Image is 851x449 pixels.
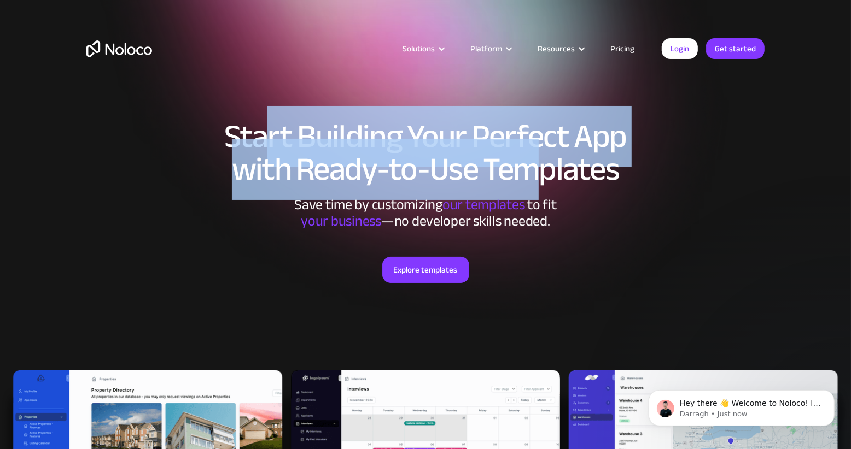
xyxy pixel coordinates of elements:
[442,191,525,218] span: our templates
[538,42,575,56] div: Resources
[706,38,765,59] a: Get started
[470,42,502,56] div: Platform
[382,257,469,283] a: Explore templates
[457,42,524,56] div: Platform
[662,38,698,59] a: Login
[86,40,152,57] a: home
[597,42,648,56] a: Pricing
[261,197,590,229] div: Save time by customizing to fit ‍ —no developer skills needed.
[86,120,765,186] h1: Start Building Your Perfect App with Ready-to-Use Templates
[301,208,381,234] span: your business
[524,42,597,56] div: Resources
[403,42,435,56] div: Solutions
[389,42,457,56] div: Solutions
[632,367,851,444] iframe: Intercom notifications message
